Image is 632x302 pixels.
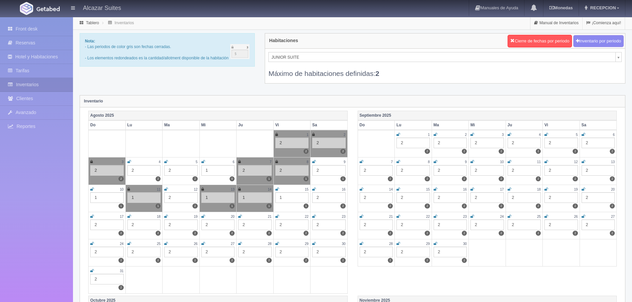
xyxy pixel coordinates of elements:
a: JUNIOR SUITE [268,52,622,62]
th: Vi [273,120,311,130]
div: 2 [396,247,430,257]
div: 2 [508,165,541,176]
div: 2 [90,247,124,257]
div: 2 [127,247,161,257]
small: 16 [342,188,345,191]
img: Getabed [36,6,60,11]
label: 2 [610,204,615,209]
div: 2 [582,138,615,148]
b: Monedas [549,5,573,10]
small: 10 [500,160,504,164]
small: 26 [574,215,578,218]
small: 29 [426,242,430,246]
div: 1 [238,192,272,203]
div: 2 [275,247,309,257]
label: 2 [536,231,541,236]
label: 2 [388,176,393,181]
div: 2 [164,192,198,203]
div: 2 [164,219,198,230]
th: Ju [237,120,274,130]
small: 16 [463,188,467,191]
small: 19 [574,188,578,191]
div: 2 [127,165,161,176]
small: 2 [465,133,467,137]
th: Sa [311,120,348,130]
a: Tablero [86,21,99,25]
label: 2 [425,231,430,236]
small: 23 [342,215,345,218]
small: 31 [120,269,123,273]
label: 2 [230,231,235,236]
label: 2 [573,204,578,209]
div: 2 [470,138,504,148]
label: 2 [536,204,541,209]
label: 2 [536,176,541,181]
small: 13 [611,160,615,164]
div: 2 [201,219,235,230]
th: Do [89,120,126,130]
label: 2 [388,258,393,263]
small: 26 [194,242,197,246]
small: 9 [465,160,467,164]
b: 2 [376,70,380,77]
label: 2 [118,285,123,290]
div: 1 [127,192,161,203]
label: 1 [266,204,271,209]
div: 2 [544,219,578,230]
div: 2 [470,192,504,203]
small: 4 [159,160,161,164]
th: Septiembre 2025 [358,111,617,120]
small: 11 [157,188,161,191]
small: 21 [389,215,393,218]
small: 5 [196,160,198,164]
small: 3 [122,160,124,164]
small: 10 [120,188,123,191]
label: 1 [118,204,123,209]
label: 2 [266,258,271,263]
small: 28 [389,242,393,246]
small: 5 [576,133,578,137]
th: Ma [432,120,469,130]
b: Nota: [85,39,95,43]
th: Lu [395,120,432,130]
span: RECEPCION [589,5,616,10]
strong: Inventario [84,99,103,103]
label: 2 [156,176,161,181]
label: 2 [340,258,345,263]
small: 8 [307,160,309,164]
small: 21 [268,215,271,218]
div: 2 [434,192,467,203]
div: 2 [544,138,578,148]
small: 14 [268,188,271,191]
label: 2 [118,176,123,181]
div: - Las periodos de color gris son fechas cerradas. - Los elementos redondeados es la cantidad/allo... [80,33,255,67]
label: 2 [192,258,197,263]
th: Mi [469,120,506,130]
small: 8 [428,160,430,164]
small: 27 [231,242,235,246]
div: 2 [312,192,346,203]
label: 2 [610,176,615,181]
div: 2 [508,192,541,203]
label: 1 [304,204,309,209]
label: 2 [156,258,161,263]
small: 24 [120,242,123,246]
label: 0 [230,176,235,181]
small: 23 [463,215,467,218]
div: 2 [275,165,309,176]
label: 2 [536,149,541,154]
label: 2 [118,258,123,263]
label: 2 [192,231,197,236]
label: 2 [304,258,309,263]
div: 2 [396,192,430,203]
th: Ma [163,120,200,130]
div: 2 [360,165,393,176]
div: 2 [434,219,467,230]
div: 2 [164,247,198,257]
div: 2 [90,219,124,230]
div: 2 [238,165,272,176]
small: 24 [500,215,504,218]
small: 2 [344,133,346,137]
th: Sa [580,120,617,130]
div: 1 [201,192,235,203]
